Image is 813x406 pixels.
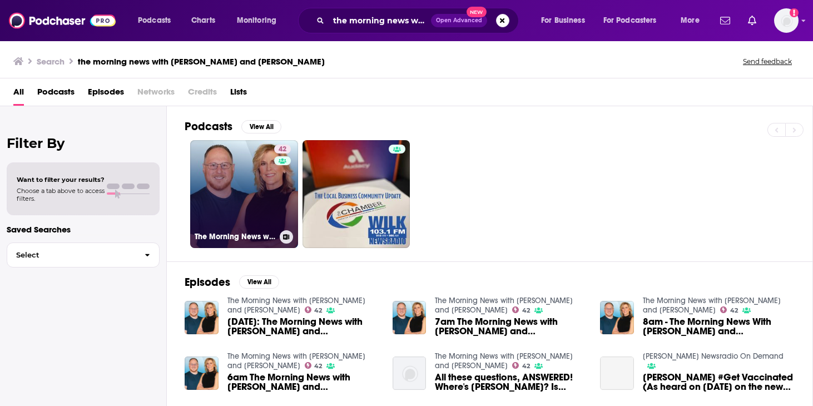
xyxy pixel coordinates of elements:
span: 42 [279,144,286,155]
h2: Filter By [7,135,160,151]
img: User Profile [774,8,799,33]
a: Rachel Rosser #Get Vaccinated (As heard on July 28, 2021 on the new Morning News with Nancy and J... [643,373,795,392]
span: [PERSON_NAME] #Get Vaccinated (As heard on [DATE] on the new Morning News with [PERSON_NAME] and ... [643,373,795,392]
span: 42 [730,308,738,313]
svg: Add a profile image [790,8,799,17]
span: More [681,13,700,28]
a: PodcastsView All [185,120,281,133]
span: 7am The Morning News with [PERSON_NAME] and [PERSON_NAME], [DATE] [435,317,587,336]
a: Rachel Rosser #Get Vaccinated (As heard on July 28, 2021 on the new Morning News with Nancy and J... [600,357,634,390]
h3: the morning news with [PERSON_NAME] and [PERSON_NAME] [78,56,325,67]
a: 42 [305,306,323,313]
a: 42 [512,362,530,369]
div: Search podcasts, credits, & more... [309,8,529,33]
a: 42 [305,362,323,369]
span: For Business [541,13,585,28]
button: open menu [533,12,599,29]
button: Send feedback [740,57,795,66]
span: [DATE]: The Morning News with [PERSON_NAME] and [PERSON_NAME] (full show) [227,317,379,336]
span: Credits [188,83,217,106]
a: WILK Newsradio On Demand [643,351,784,361]
a: EpisodesView All [185,275,279,289]
a: All these questions, ANSWERED! Where's Nancy? Is Jason Sexist? Does Johnny have morning sickness? [435,373,587,392]
img: 7am The Morning News with Nancy and Jason, Monday, September 15, 2025 [393,301,427,335]
a: 8am - The Morning News With Nancy and Jason, Monday, September 15, 2025 [643,317,795,336]
h3: Search [37,56,65,67]
input: Search podcasts, credits, & more... [329,12,431,29]
img: All these questions, ANSWERED! Where's Nancy? Is Jason Sexist? Does Johnny have morning sickness? [393,357,427,390]
a: Show notifications dropdown [716,11,735,30]
span: For Podcasters [603,13,657,28]
button: open menu [596,12,673,29]
a: The Morning News with Nancy and Jason [227,296,365,315]
img: Monday, September 15, 2025: The Morning News with Nancy and Jason (full show) [185,301,219,335]
button: View All [241,120,281,133]
a: Monday, September 15, 2025: The Morning News with Nancy and Jason (full show) [227,317,379,336]
span: All these questions, ANSWERED! Where's [PERSON_NAME]? Is [PERSON_NAME] Sexist? Does [PERSON_NAME]... [435,373,587,392]
span: 42 [314,308,322,313]
span: Monitoring [237,13,276,28]
p: Saved Searches [7,224,160,235]
span: 42 [522,308,530,313]
a: 42The Morning News with [PERSON_NAME] and [PERSON_NAME] [190,140,298,248]
span: Open Advanced [436,18,482,23]
a: The Morning News with Nancy and Jason [435,351,573,370]
button: open menu [229,12,291,29]
a: Episodes [88,83,124,106]
h2: Podcasts [185,120,232,133]
a: Podcasts [37,83,75,106]
a: The Morning News with Nancy and Jason [227,351,365,370]
h3: The Morning News with [PERSON_NAME] and [PERSON_NAME] [195,232,275,241]
a: 6am The Morning News with Nancy and Jason, Monday, September 15, 2025 [227,373,379,392]
button: Select [7,242,160,268]
button: Show profile menu [774,8,799,33]
a: 42 [512,306,530,313]
span: Logged in as mgehrig2 [774,8,799,33]
span: 42 [314,364,322,369]
span: Charts [191,13,215,28]
span: 8am - The Morning News With [PERSON_NAME] and [PERSON_NAME], [DATE] [643,317,795,336]
a: The Morning News with Nancy and Jason [435,296,573,315]
img: Podchaser - Follow, Share and Rate Podcasts [9,10,116,31]
span: Networks [137,83,175,106]
span: New [467,7,487,17]
button: open menu [130,12,185,29]
button: Open AdvancedNew [431,14,487,27]
span: 6am The Morning News with [PERSON_NAME] and [PERSON_NAME], [DATE] [227,373,379,392]
span: 42 [522,364,530,369]
button: View All [239,275,279,289]
a: 42 [720,306,738,313]
img: 8am - The Morning News With Nancy and Jason, Monday, September 15, 2025 [600,301,634,335]
span: Choose a tab above to access filters. [17,187,105,202]
a: The Morning News with Nancy and Jason [643,296,781,315]
a: Lists [230,83,247,106]
a: Charts [184,12,222,29]
img: 6am The Morning News with Nancy and Jason, Monday, September 15, 2025 [185,357,219,390]
span: Want to filter your results? [17,176,105,184]
span: Select [7,251,136,259]
a: All [13,83,24,106]
a: 7am The Morning News with Nancy and Jason, Monday, September 15, 2025 [435,317,587,336]
span: Podcasts [138,13,171,28]
button: open menu [673,12,713,29]
a: 42 [274,145,291,154]
h2: Episodes [185,275,230,289]
a: Show notifications dropdown [743,11,761,30]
